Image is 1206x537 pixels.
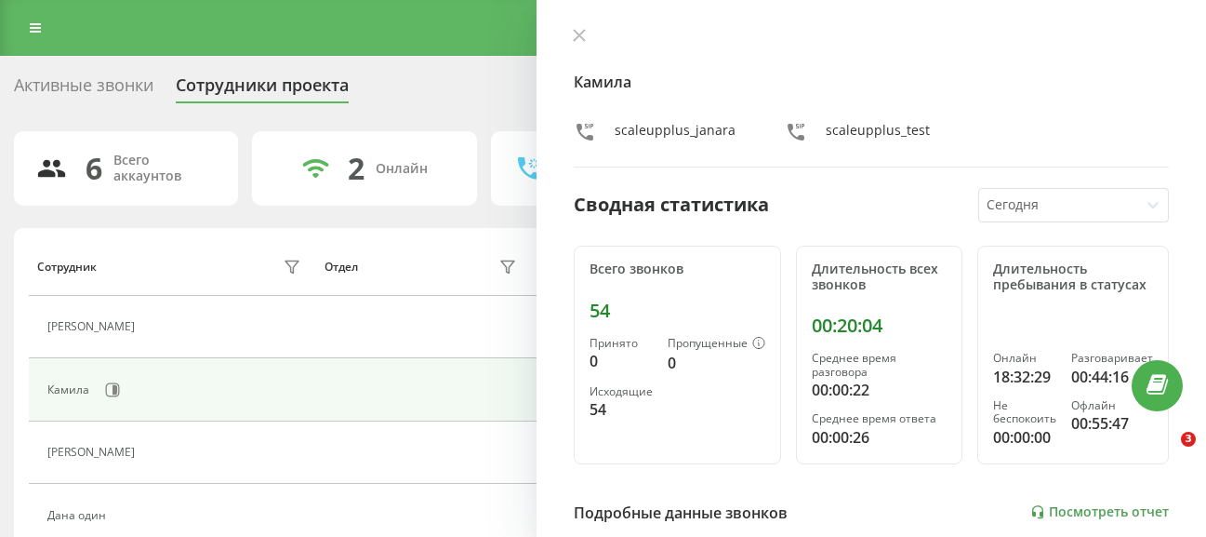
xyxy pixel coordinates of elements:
[590,385,653,398] div: Исходящие
[1143,432,1187,477] iframe: Intercom live chat
[1071,412,1153,435] div: 00:55:47
[1181,432,1196,447] span: 3
[812,426,947,449] div: 00:00:26
[86,151,102,186] div: 6
[1071,352,1153,365] div: Разговаривает
[812,412,947,425] div: Среднее время ответа
[590,398,653,421] div: 54
[47,509,111,522] div: Дана один
[993,426,1056,449] div: 00:00:00
[590,337,653,350] div: Принято
[590,350,653,372] div: 0
[1030,504,1169,520] a: Посмотреть отчет
[113,153,216,184] div: Всего аккаунтов
[993,352,1056,365] div: Онлайн
[1071,366,1153,388] div: 00:44:16
[812,315,947,337] div: 00:20:04
[812,379,947,401] div: 00:00:22
[993,399,1056,426] div: Не беспокоить
[574,191,769,219] div: Сводная статистика
[993,366,1056,388] div: 18:32:29
[668,352,765,374] div: 0
[176,75,349,104] div: Сотрудники проекта
[37,261,97,274] div: Сотрудник
[590,262,765,277] div: Всего звонков
[14,75,153,104] div: Активные звонки
[47,446,139,459] div: [PERSON_NAME]
[826,121,930,148] div: scaleupplus_test
[812,352,947,379] div: Среднее время разговора
[615,121,736,148] div: scaleupplus_janara
[376,161,428,177] div: Онлайн
[574,502,788,524] div: Подробные данные звонков
[812,262,947,293] div: Длительность всех звонков
[47,383,94,396] div: Камила
[668,337,765,352] div: Пропущенные
[993,262,1153,293] div: Длительность пребывания в статусах
[590,300,765,322] div: 54
[1071,399,1153,412] div: Офлайн
[325,261,358,274] div: Отдел
[574,71,1169,93] h4: Камила
[47,320,139,333] div: [PERSON_NAME]
[348,151,364,186] div: 2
